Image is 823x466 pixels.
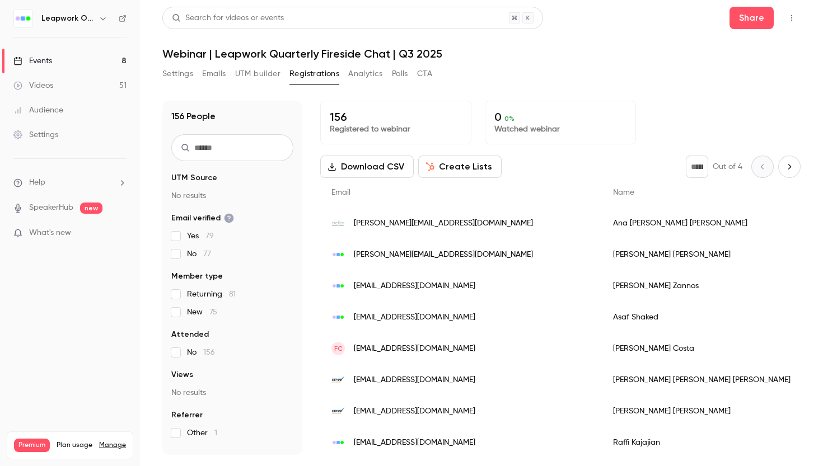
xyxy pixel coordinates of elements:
span: 0 % [504,115,515,123]
span: 1 [214,429,217,437]
span: [PERSON_NAME][EMAIL_ADDRESS][DOMAIN_NAME] [354,218,533,229]
img: ipw.dk [331,373,345,387]
section: facet-groups [171,172,293,439]
button: CTA [417,65,432,83]
span: [EMAIL_ADDRESS][DOMAIN_NAME] [354,312,475,323]
span: FC [334,343,343,354]
img: ipwsystems.dk [331,404,345,418]
button: Create Lists [418,156,502,178]
span: Email verified [171,213,234,224]
span: Yes [187,230,214,242]
span: Referrer [171,409,203,421]
div: Raffi Kajajian [602,427,802,458]
button: Analytics [348,65,383,83]
img: ciellos.com [331,216,345,230]
span: [EMAIL_ADDRESS][DOMAIN_NAME] [354,437,475,449]
span: What's new [29,227,71,239]
div: [PERSON_NAME] [PERSON_NAME] [602,396,802,427]
button: UTM builder [235,65,280,83]
h1: 156 People [171,110,216,123]
p: 156 [330,110,462,124]
button: Share [730,7,774,29]
span: Member type [171,271,223,282]
span: Help [29,177,45,189]
span: [EMAIL_ADDRESS][DOMAIN_NAME] [354,406,475,417]
button: Emails [202,65,226,83]
div: Events [13,55,52,67]
p: Registered to webinar [330,124,462,135]
span: 156 [203,349,215,356]
span: 77 [203,250,211,258]
span: [EMAIL_ADDRESS][DOMAIN_NAME] [354,280,475,292]
button: Registrations [289,65,339,83]
span: 81 [229,290,236,298]
span: 79 [205,232,214,240]
a: SpeakerHub [29,202,73,214]
button: Polls [392,65,408,83]
div: [PERSON_NAME] [PERSON_NAME] [602,239,802,270]
span: Other [187,427,217,439]
a: Manage [99,441,126,450]
div: Settings [13,129,58,140]
span: [EMAIL_ADDRESS][DOMAIN_NAME] [354,343,475,355]
div: Search for videos or events [172,12,284,24]
span: Returning [187,289,236,300]
img: leapwork.com [331,310,345,324]
span: No [187,248,211,260]
span: Attended [171,329,209,340]
img: Leapwork Online Event [14,10,32,27]
span: Views [171,369,193,380]
div: Ana [PERSON_NAME] [PERSON_NAME] [602,208,802,239]
p: Out of 4 [713,161,742,172]
img: leapwork.com [331,436,345,449]
span: New [187,307,217,318]
span: Email [331,189,350,196]
button: Settings [162,65,193,83]
li: help-dropdown-opener [13,177,127,189]
p: 0 [494,110,626,124]
span: Plan usage [57,441,92,450]
img: leapwork.com [331,248,345,261]
span: [PERSON_NAME][EMAIL_ADDRESS][DOMAIN_NAME] [354,249,533,261]
span: UTM Source [171,172,217,183]
button: Download CSV [320,156,414,178]
div: Audience [13,105,63,116]
h6: Leapwork Online Event [41,13,94,24]
p: No results [171,387,293,398]
span: 75 [209,308,217,316]
div: Asaf Shaked [602,302,802,333]
p: No results [171,190,293,201]
p: Watched webinar [494,124,626,135]
div: [PERSON_NAME] Costa [602,333,802,364]
div: [PERSON_NAME] Zannos [602,270,802,302]
span: new [80,203,102,214]
span: No [187,347,215,358]
img: leapwork.com [331,279,345,293]
span: [EMAIL_ADDRESS][DOMAIN_NAME] [354,374,475,386]
button: Next page [778,156,801,178]
div: Videos [13,80,53,91]
span: Name [613,189,634,196]
div: [PERSON_NAME] [PERSON_NAME] [PERSON_NAME] [602,364,802,396]
iframe: Noticeable Trigger [113,228,127,238]
h1: Webinar | Leapwork Quarterly Fireside Chat | Q3 2025 [162,47,801,60]
span: Premium [14,439,50,452]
